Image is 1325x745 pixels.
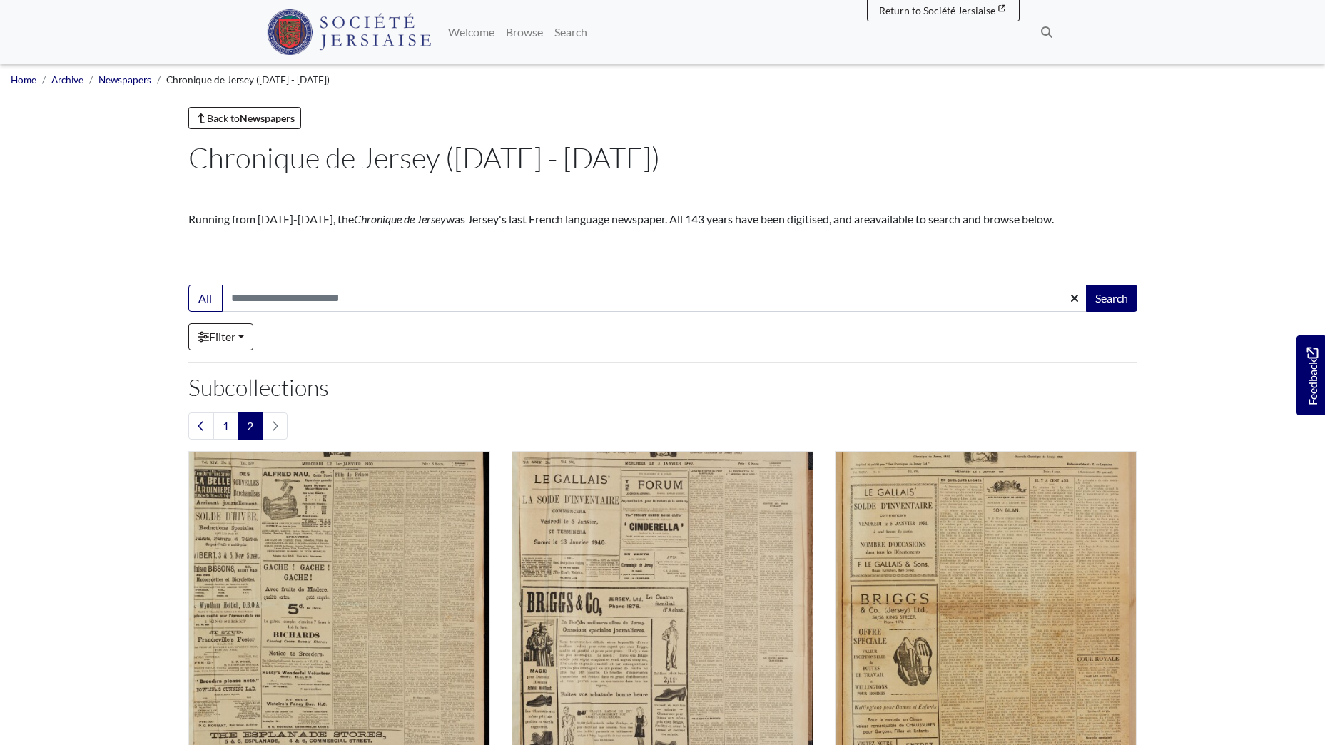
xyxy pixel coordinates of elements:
[222,285,1087,312] input: Search this collection...
[188,323,253,350] a: Filter
[240,112,295,124] strong: Newspapers
[879,4,995,16] span: Return to Société Jersiaise
[549,18,593,46] a: Search
[267,9,432,55] img: Société Jersiaise
[188,141,1137,175] h1: Chronique de Jersey ([DATE] - [DATE])
[354,212,446,225] em: Chronique de Jersey
[188,285,223,312] button: All
[166,74,330,86] span: Chronique de Jersey ([DATE] - [DATE])
[238,412,263,440] span: Goto page 2
[500,18,549,46] a: Browse
[442,18,500,46] a: Welcome
[188,412,214,440] a: Previous page
[98,74,151,86] a: Newspapers
[1296,335,1325,415] a: Would you like to provide feedback?
[1304,347,1321,405] span: Feedback
[213,412,238,440] a: Goto page 1
[188,211,1137,228] p: Running from [DATE]-[DATE], the was Jersey's last French language newspaper. All 143 years have b...
[1086,285,1137,312] button: Search
[267,6,432,59] a: Société Jersiaise logo
[188,374,1137,401] h2: Subcollections
[188,107,302,129] a: Back toNewspapers
[11,74,36,86] a: Home
[51,74,83,86] a: Archive
[188,412,1137,440] nav: pagination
